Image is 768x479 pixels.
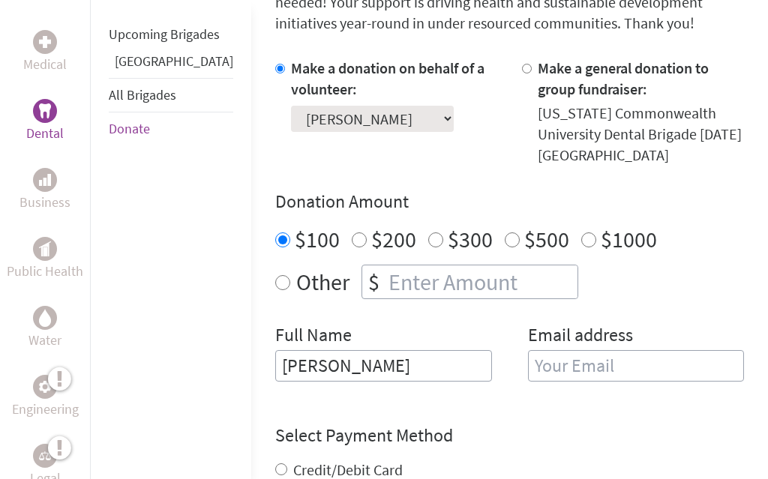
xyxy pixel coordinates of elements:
[33,375,57,399] div: Engineering
[275,323,352,350] label: Full Name
[39,309,51,326] img: Water
[39,241,51,256] img: Public Health
[19,192,70,213] p: Business
[33,444,57,468] div: Legal Empowerment
[39,451,51,460] img: Legal Empowerment
[538,103,745,166] div: [US_STATE] Commonwealth University Dental Brigade [DATE] [GEOGRAPHIC_DATA]
[33,237,57,261] div: Public Health
[601,225,657,253] label: $1000
[26,123,64,144] p: Dental
[33,30,57,54] div: Medical
[109,25,220,43] a: Upcoming Brigades
[28,330,61,351] p: Water
[26,99,64,144] a: DentalDental
[448,225,493,253] label: $300
[33,99,57,123] div: Dental
[109,120,150,137] a: Donate
[109,112,233,145] li: Donate
[23,54,67,75] p: Medical
[528,323,633,350] label: Email address
[39,381,51,393] img: Engineering
[109,51,233,78] li: Guatemala
[524,225,569,253] label: $500
[295,225,340,253] label: $100
[28,306,61,351] a: WaterWater
[33,168,57,192] div: Business
[39,174,51,186] img: Business
[275,190,744,214] h4: Donation Amount
[109,18,233,51] li: Upcoming Brigades
[371,225,416,253] label: $200
[385,265,577,298] input: Enter Amount
[7,261,83,282] p: Public Health
[23,30,67,75] a: MedicalMedical
[275,424,744,448] h4: Select Payment Method
[7,237,83,282] a: Public HealthPublic Health
[109,86,176,103] a: All Brigades
[528,350,745,382] input: Your Email
[538,58,709,98] label: Make a general donation to group fundraiser:
[19,168,70,213] a: BusinessBusiness
[33,306,57,330] div: Water
[39,103,51,118] img: Dental
[109,78,233,112] li: All Brigades
[291,58,484,98] label: Make a donation on behalf of a volunteer:
[115,52,233,70] a: [GEOGRAPHIC_DATA]
[39,36,51,48] img: Medical
[12,399,79,420] p: Engineering
[275,350,492,382] input: Enter Full Name
[296,265,349,299] label: Other
[362,265,385,298] div: $
[12,375,79,420] a: EngineeringEngineering
[293,460,403,479] label: Credit/Debit Card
